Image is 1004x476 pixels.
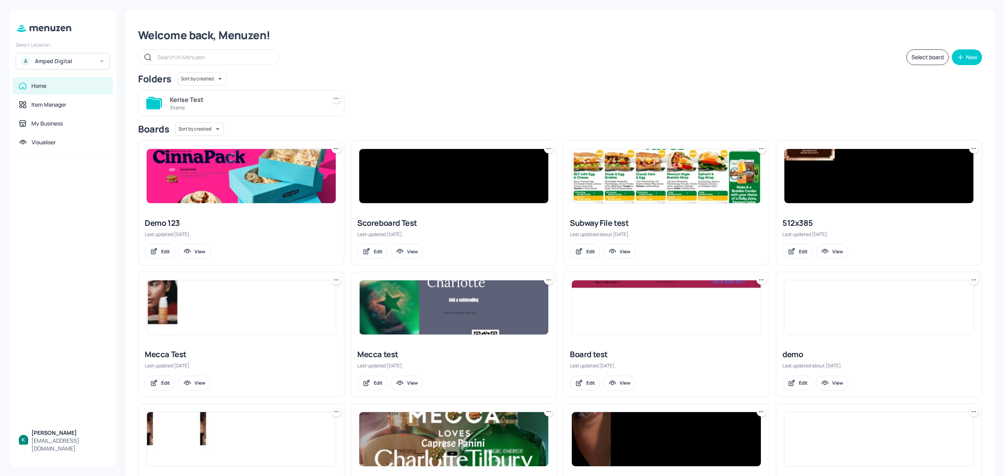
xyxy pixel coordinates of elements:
[145,231,338,238] div: Last updated [DATE].
[572,149,761,203] img: 2025-08-13-1755066037325fj9ck42ipr6.jpeg
[35,57,94,65] div: Amped Digital
[32,138,56,146] div: Visualiser
[359,412,548,466] img: 2025-10-06-175973718183448y3ynf15sx.jpeg
[966,55,977,60] div: New
[161,380,170,386] div: Edit
[782,231,975,238] div: Last updated [DATE].
[175,121,224,137] div: Sort by created
[407,248,418,255] div: View
[572,280,761,334] img: 2025-01-17-173709536944508r4duuivtiu.jpeg
[570,362,763,369] div: Last updated [DATE].
[138,73,171,85] div: Folders
[620,380,631,386] div: View
[952,49,982,65] button: New
[16,42,110,48] div: Select Location
[784,412,973,466] img: 2024-07-25-1721902802456w4cu5ditutr.jpeg
[906,49,949,65] button: Select board
[157,51,271,63] input: Search in Menuzen
[586,380,595,386] div: Edit
[570,349,763,360] div: Board test
[357,349,550,360] div: Mecca test
[161,248,170,255] div: Edit
[19,435,28,444] img: ACg8ocKBIlbXoTTzaZ8RZ_0B6YnoiWvEjOPx6MQW7xFGuDwnGH3hbQ=s96-c
[147,280,336,334] img: 2025-07-22-1753150999163aufffdptw1.jpeg
[572,412,761,466] img: 2025-02-14-1739510027997nwuhmocmolb.jpeg
[359,280,548,334] img: 2025-03-25-1742875039122vxbdnm6rbu.jpeg
[138,123,169,135] div: Boards
[570,231,763,238] div: Last updated about [DATE].
[170,95,322,104] div: Kerise Test
[782,218,975,229] div: 512x385
[145,218,338,229] div: Demo 123
[31,82,46,90] div: Home
[784,149,973,203] img: 2025-06-17-1750199689017r8ixrj6ih6.jpeg
[357,218,550,229] div: Scoreboard Test
[357,231,550,238] div: Last updated [DATE].
[147,149,336,203] img: 2025-10-06-1759736745196ydn79flgxh.jpeg
[799,380,808,386] div: Edit
[374,380,382,386] div: Edit
[407,380,418,386] div: View
[178,71,226,87] div: Sort by created
[31,429,107,437] div: [PERSON_NAME]
[170,104,322,111] div: 3 items
[784,280,973,334] img: 2024-09-20-1726817036637m3xww9uhime.jpeg
[570,218,763,229] div: Subway File test
[782,362,975,369] div: Last updated about [DATE].
[145,362,338,369] div: Last updated [DATE].
[138,28,982,42] div: Welcome back, Menuzen!
[799,248,808,255] div: Edit
[620,248,631,255] div: View
[31,120,63,127] div: My Business
[31,437,107,452] div: [EMAIL_ADDRESS][DOMAIN_NAME]
[832,380,843,386] div: View
[357,362,550,369] div: Last updated [DATE].
[586,248,595,255] div: Edit
[832,248,843,255] div: View
[374,248,382,255] div: Edit
[147,412,336,466] img: 2024-09-18-1726641622503eqt45c7sdzt.jpeg
[31,101,66,109] div: Item Manager
[359,149,548,203] img: 2025-07-29-17537622447104til4tw6kiq.jpeg
[195,248,206,255] div: View
[782,349,975,360] div: demo
[21,56,30,66] div: A
[145,349,338,360] div: Mecca Test
[195,380,206,386] div: View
